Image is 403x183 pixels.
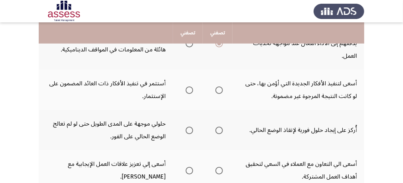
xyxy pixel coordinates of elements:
img: Assess Talent Management logo [314,1,364,22]
td: حلولي موجهة على المدى الطويل حتى لو لم تعالج الوضع الحالي على الفور. [39,110,173,150]
mat-radio-group: Select an option [183,83,193,96]
td: أسعى لتنفيذ الأفكار الجديدة التي أؤمن بها، حتى لو كانت النتيجة المرجوة غير مضمونة. [233,70,364,110]
mat-radio-group: Select an option [212,124,223,136]
mat-radio-group: Select an option [183,164,193,177]
td: أُركز على إيجاد حلول فورية لإنقاذ الوضع الحالي. [233,110,364,150]
td: أستثمر في تنفيذ الأفكار ذات العائد المضمون على الإستثمار. [39,70,173,110]
mat-radio-group: Select an option [183,124,193,136]
mat-radio-group: Select an option [212,164,223,177]
th: تصفني [173,22,203,44]
mat-radio-group: Select an option [212,83,223,96]
img: Assessment logo of Potentiality Assessment [39,1,89,22]
th: تصفني [203,22,233,44]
